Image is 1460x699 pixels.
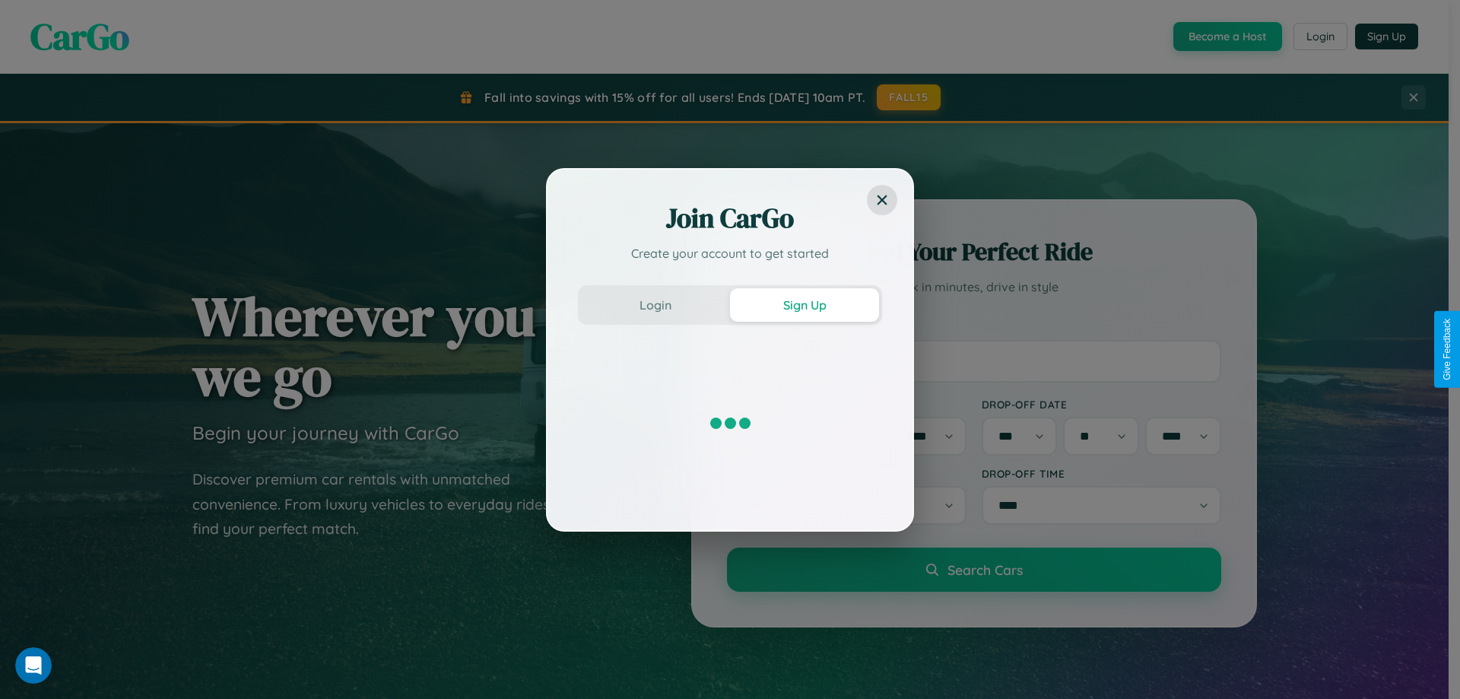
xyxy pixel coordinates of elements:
div: Give Feedback [1442,319,1452,380]
h2: Join CarGo [578,200,882,237]
button: Login [581,288,730,322]
p: Create your account to get started [578,244,882,262]
button: Sign Up [730,288,879,322]
iframe: Intercom live chat [15,647,52,684]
